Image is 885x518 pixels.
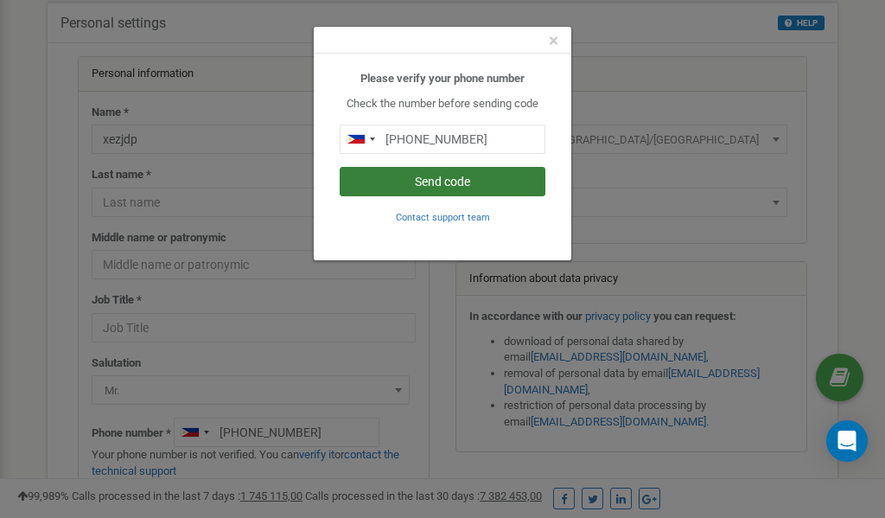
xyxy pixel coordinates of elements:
[549,32,558,50] button: Close
[360,72,525,85] b: Please verify your phone number
[341,125,380,153] div: Telephone country code
[826,420,868,462] div: Open Intercom Messenger
[549,30,558,51] span: ×
[340,96,545,112] p: Check the number before sending code
[396,212,490,223] small: Contact support team
[340,125,545,154] input: 0905 123 4567
[396,210,490,223] a: Contact support team
[340,167,545,196] button: Send code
